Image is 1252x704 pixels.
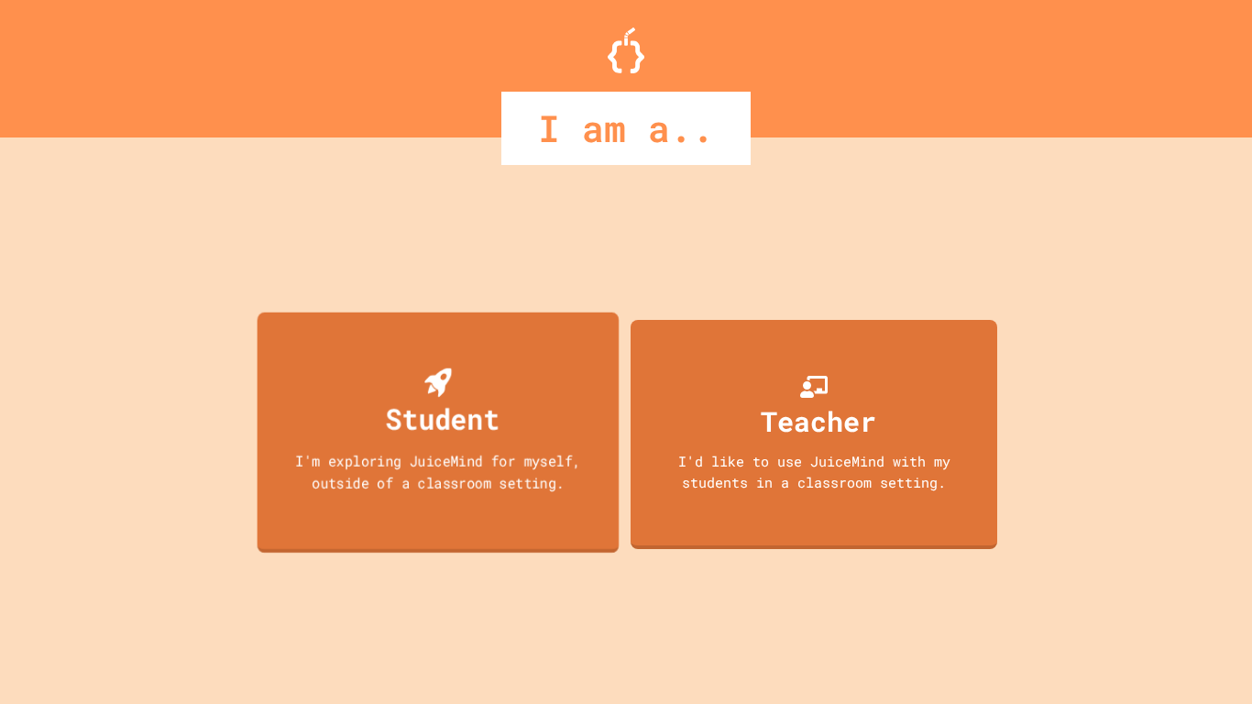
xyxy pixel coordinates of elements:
[275,450,600,493] div: I'm exploring JuiceMind for myself, outside of a classroom setting.
[649,451,979,492] div: I'd like to use JuiceMind with my students in a classroom setting.
[386,397,500,440] div: Student
[608,27,644,73] img: Logo.svg
[761,401,876,442] div: Teacher
[501,92,751,165] div: I am a..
